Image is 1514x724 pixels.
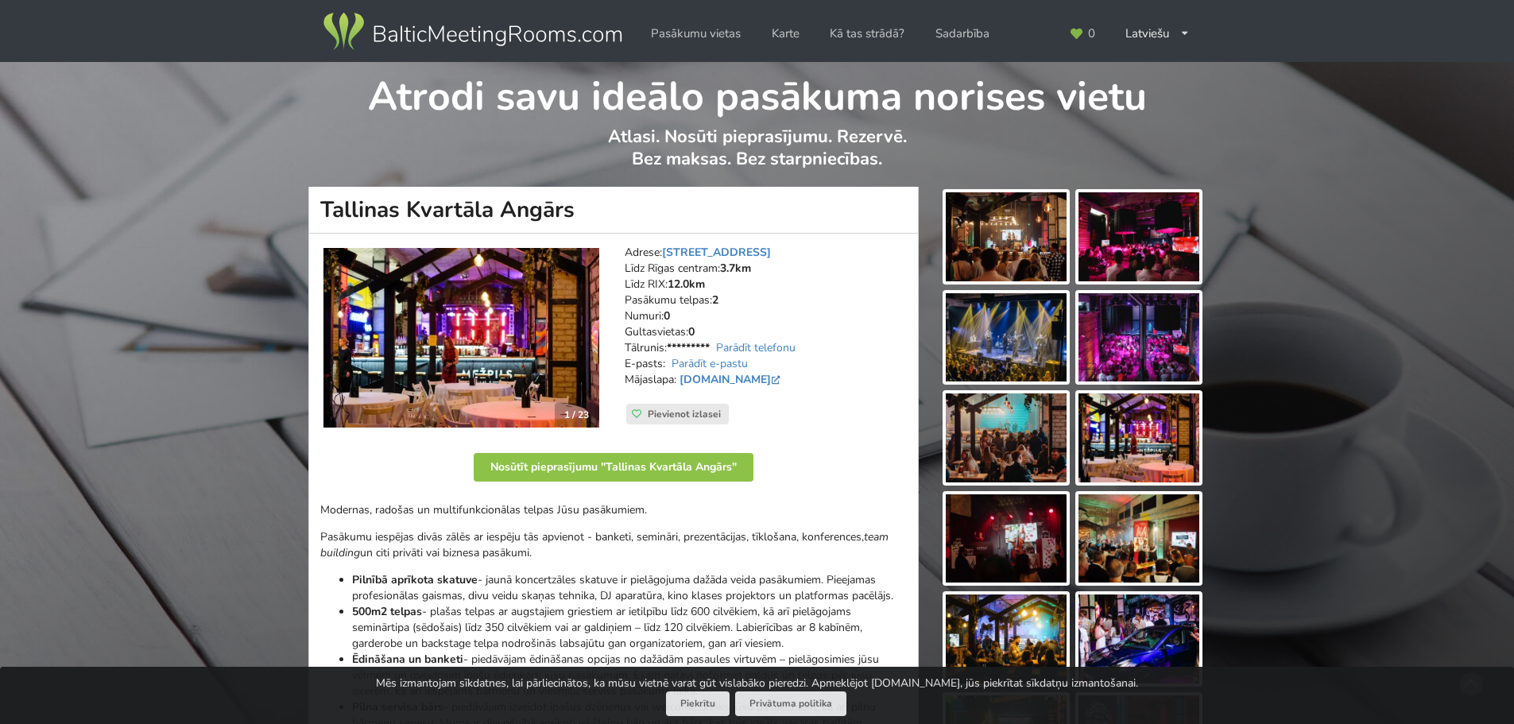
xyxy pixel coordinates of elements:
[688,324,695,339] strong: 0
[352,572,907,604] p: - jaunā koncertzāles skatuve ir pielāgojuma dažāda veida pasākumiem. Pieejamas profesionālas gais...
[1078,293,1199,382] img: Tallinas Kvartāla Angārs | Rīga | Pasākumu vieta - galerijas bilde
[662,245,771,260] a: [STREET_ADDRESS]
[648,408,721,420] span: Pievienot izlasei
[320,529,907,561] p: Pasākumu iespējas divās zālēs ar iespēju tās apvienot - banketi, semināri, prezentācijas, tīkloša...
[625,245,907,404] address: Adrese: Līdz Rīgas centram: Līdz RIX: Pasākumu telpas: Numuri: Gultasvietas: Tālrunis: E-pasts: M...
[352,652,907,699] p: - piedāvājam ēdināšanas opcijas no dažādām pasaules virtuvēm – pielāgosimies jūsu vēlmēm un izvei...
[352,652,463,667] strong: Ēdināšana un banketi
[640,18,752,49] a: Pasākumu vietas
[946,594,1067,683] img: Tallinas Kvartāla Angārs | Rīga | Pasākumu vieta - galerijas bilde
[1078,494,1199,583] img: Tallinas Kvartāla Angārs | Rīga | Pasākumu vieta - galerijas bilde
[946,192,1067,281] img: Tallinas Kvartāla Angārs | Rīga | Pasākumu vieta - galerijas bilde
[716,340,796,355] a: Parādīt telefonu
[352,572,478,587] strong: Pilnībā aprīkota skatuve
[664,308,670,323] strong: 0
[1078,393,1199,482] img: Tallinas Kvartāla Angārs | Rīga | Pasākumu vieta - galerijas bilde
[668,277,705,292] strong: 12.0km
[352,604,907,652] p: - plašas telpas ar augstajiem griestiem ar ietilpību līdz 600 cilvēkiem, kā arī pielāgojams semin...
[946,393,1067,482] img: Tallinas Kvartāla Angārs | Rīga | Pasākumu vieta - galerijas bilde
[309,62,1205,122] h1: Atrodi savu ideālo pasākuma norises vietu
[1114,18,1201,49] div: Latviešu
[666,691,730,716] button: Piekrītu
[680,372,784,387] a: [DOMAIN_NAME]
[352,604,422,619] strong: 500m2 telpas
[720,261,751,276] strong: 3.7km
[1078,594,1199,683] img: Tallinas Kvartāla Angārs | Rīga | Pasākumu vieta - galerijas bilde
[924,18,1001,49] a: Sadarbība
[761,18,811,49] a: Karte
[672,356,748,371] a: Parādīt e-pastu
[320,10,625,54] img: Baltic Meeting Rooms
[712,292,718,308] strong: 2
[555,403,598,427] div: 1 / 23
[323,248,599,428] img: Neierastas vietas | Rīga | Tallinas Kvartāla Angārs
[1088,28,1095,40] span: 0
[474,453,753,482] button: Nosūtīt pieprasījumu "Tallinas Kvartāla Angārs"
[819,18,916,49] a: Kā tas strādā?
[320,502,907,518] p: Modernas, radošas un multifunkcionālas telpas Jūsu pasākumiem.
[946,494,1067,583] img: Tallinas Kvartāla Angārs | Rīga | Pasākumu vieta - galerijas bilde
[308,187,919,234] h1: Tallinas Kvartāla Angārs
[320,529,889,560] em: team building
[735,691,846,716] a: Privātuma politika
[1078,192,1199,281] img: Tallinas Kvartāla Angārs | Rīga | Pasākumu vieta - galerijas bilde
[309,126,1205,187] p: Atlasi. Nosūti pieprasījumu. Rezervē. Bez maksas. Bez starpniecības.
[946,293,1067,382] img: Tallinas Kvartāla Angārs | Rīga | Pasākumu vieta - galerijas bilde
[323,248,599,428] a: Neierastas vietas | Rīga | Tallinas Kvartāla Angārs 1 / 23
